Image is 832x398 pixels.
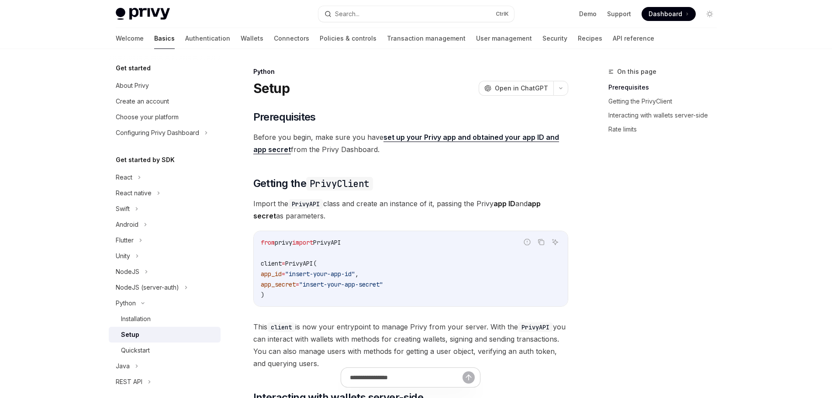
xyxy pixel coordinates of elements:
[109,232,221,248] button: Flutter
[292,239,313,246] span: import
[109,78,221,93] a: About Privy
[387,28,466,49] a: Transaction management
[109,311,221,327] a: Installation
[253,133,559,154] a: set up your Privy app and obtained your app ID and app secret
[288,199,323,209] code: PrivyAPI
[116,298,136,308] div: Python
[542,28,567,49] a: Security
[285,260,317,267] span: PrivyAPI(
[109,185,221,201] button: React native
[476,28,532,49] a: User management
[116,80,149,91] div: About Privy
[296,280,299,288] span: =
[649,10,682,18] span: Dashboard
[535,236,547,248] button: Copy the contents from the code block
[275,239,292,246] span: privy
[116,112,179,122] div: Choose your platform
[479,81,553,96] button: Open in ChatGPT
[116,28,144,49] a: Welcome
[703,7,717,21] button: Toggle dark mode
[607,10,631,18] a: Support
[518,322,553,332] code: PrivyAPI
[608,108,724,122] a: Interacting with wallets server-side
[109,125,221,141] button: Configuring Privy Dashboard
[109,217,221,232] button: Android
[109,343,221,358] a: Quickstart
[109,93,221,109] a: Create an account
[116,219,138,230] div: Android
[109,327,221,343] a: Setup
[261,270,282,278] span: app_id
[318,6,514,22] button: Search...CtrlK
[116,188,152,198] div: React native
[109,358,221,374] button: Java
[608,122,724,136] a: Rate limits
[261,280,296,288] span: app_secret
[116,266,139,277] div: NodeJS
[253,197,568,222] span: Import the class and create an instance of it, passing the Privy and as parameters.
[320,28,376,49] a: Policies & controls
[282,270,285,278] span: =
[253,67,568,76] div: Python
[109,109,221,125] a: Choose your platform
[121,329,139,340] div: Setup
[253,321,568,370] span: This is now your entrypoint to manage Privy from your server. With the you can interact with wall...
[608,80,724,94] a: Prerequisites
[613,28,654,49] a: API reference
[116,63,151,73] h5: Get started
[121,345,150,356] div: Quickstart
[185,28,230,49] a: Authentication
[494,199,515,208] strong: app ID
[109,280,221,295] button: NodeJS (server-auth)
[116,361,130,371] div: Java
[282,260,285,267] span: =
[116,155,175,165] h5: Get started by SDK
[579,10,597,18] a: Demo
[109,201,221,217] button: Swift
[253,110,316,124] span: Prerequisites
[116,172,132,183] div: React
[109,170,221,185] button: React
[116,282,179,293] div: NodeJS (server-auth)
[274,28,309,49] a: Connectors
[299,280,383,288] span: "insert-your-app-secret"
[261,260,282,267] span: client
[241,28,263,49] a: Wallets
[495,84,548,93] span: Open in ChatGPT
[617,66,656,77] span: On this page
[549,236,561,248] button: Ask AI
[285,270,355,278] span: "insert-your-app-id"
[109,264,221,280] button: NodeJS
[313,239,341,246] span: PrivyAPI
[116,128,199,138] div: Configuring Privy Dashboard
[253,131,568,156] span: Before you begin, make sure you have from the Privy Dashboard.
[109,374,221,390] button: REST API
[116,235,134,246] div: Flutter
[253,80,290,96] h1: Setup
[267,322,295,332] code: client
[608,94,724,108] a: Getting the PrivyClient
[116,377,142,387] div: REST API
[154,28,175,49] a: Basics
[642,7,696,21] a: Dashboard
[109,295,221,311] button: Python
[578,28,602,49] a: Recipes
[116,204,130,214] div: Swift
[496,10,509,17] span: Ctrl K
[335,9,359,19] div: Search...
[350,368,463,387] input: Ask a question...
[355,270,359,278] span: ,
[116,251,130,261] div: Unity
[253,177,373,190] span: Getting the
[521,236,533,248] button: Report incorrect code
[109,248,221,264] button: Unity
[121,314,151,324] div: Installation
[116,8,170,20] img: light logo
[261,291,264,299] span: )
[463,371,475,384] button: Send message
[261,239,275,246] span: from
[116,96,169,107] div: Create an account
[306,177,373,190] code: PrivyClient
